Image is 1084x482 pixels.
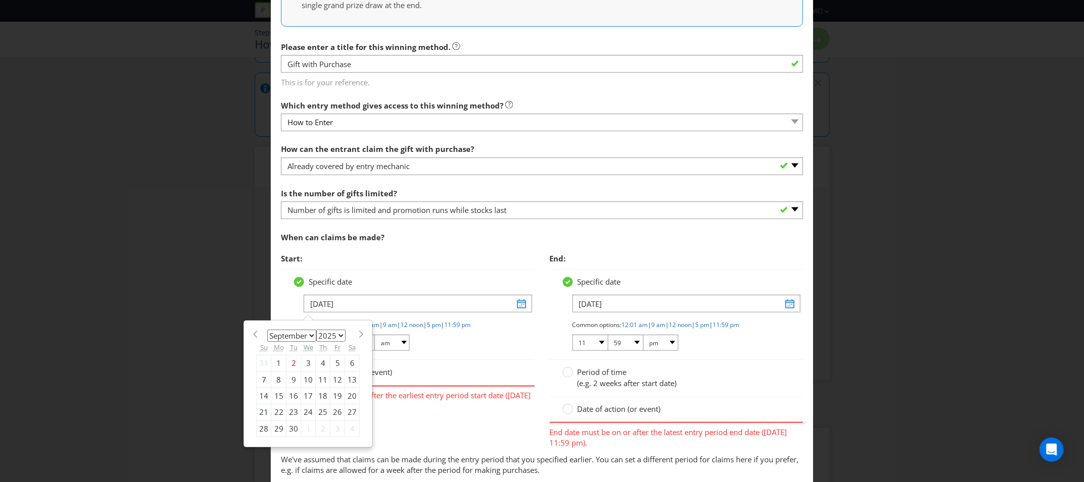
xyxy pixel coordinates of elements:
[301,371,316,388] div: 10
[550,423,803,448] span: End date must be on or after the latest entry period end date ([DATE] 11:59 pm).
[316,420,330,437] div: 2
[573,295,801,312] input: DD/MM/YY
[345,404,360,420] div: 27
[330,371,345,388] div: 12
[666,320,669,329] span: |
[669,320,692,329] a: 12 noon
[301,355,316,371] div: 3
[1040,438,1064,462] div: Open Intercom Messenger
[383,320,397,329] a: 9 am
[345,420,360,437] div: 4
[281,42,450,52] span: Please enter a title for this winning method.
[316,371,330,388] div: 11
[281,100,503,111] span: Which entry method gives access to this winning method?
[281,387,534,412] span: Start date must be on or after the earliest entry period start date ([DATE] 09:00 am).
[444,320,471,329] a: 11:59 pm
[330,420,345,437] div: 3
[287,388,301,404] div: 16
[427,320,441,329] a: 5 pm
[287,420,301,437] div: 30
[652,320,666,329] a: 9 am
[304,295,532,312] input: DD/MM/YY
[692,320,696,329] span: |
[578,404,661,414] span: Date of action (or event)
[345,371,360,388] div: 13
[441,320,444,329] span: |
[334,343,340,352] abbr: Friday
[281,188,397,198] span: Is the number of gifts limited?
[257,371,271,388] div: 7
[578,378,677,388] span: (e.g. 2 weeks after start date)
[330,404,345,420] div: 26
[710,320,713,329] span: |
[345,388,360,404] div: 20
[287,371,301,388] div: 9
[578,277,621,287] span: Specific date
[330,388,345,404] div: 19
[281,144,474,154] span: How can the entrant claim the gift with purchase?
[622,320,648,329] a: 12:01 am
[287,404,301,420] div: 23
[316,355,330,371] div: 4
[301,404,316,420] div: 24
[287,355,301,371] div: 2
[319,343,327,352] abbr: Thursday
[271,371,287,388] div: 8
[573,320,622,329] span: Common options:
[349,343,356,352] abbr: Saturday
[379,320,383,329] span: |
[257,355,271,371] div: 31
[423,320,427,329] span: |
[304,343,313,352] abbr: Wednesday
[301,420,316,437] div: 1
[316,404,330,420] div: 25
[578,367,627,377] span: Period of time
[301,388,316,404] div: 17
[281,454,803,476] p: We've assumed that claims can be made during the entry period that you specified earlier. You can...
[345,355,360,371] div: 6
[257,404,271,420] div: 21
[696,320,710,329] a: 5 pm
[401,320,423,329] a: 12 noon
[397,320,401,329] span: |
[281,232,384,242] span: When can claims be made?
[260,343,268,352] abbr: Sunday
[290,343,298,352] abbr: Tuesday
[271,355,287,371] div: 1
[713,320,739,329] a: 11:59 pm
[257,420,271,437] div: 28
[271,404,287,420] div: 22
[316,388,330,404] div: 18
[309,277,352,287] span: Specific date
[257,388,271,404] div: 14
[330,355,345,371] div: 5
[274,343,284,352] abbr: Monday
[271,420,287,437] div: 29
[271,388,287,404] div: 15
[281,73,803,88] span: This is for your reference.
[550,253,566,263] span: End:
[648,320,652,329] span: |
[281,253,302,263] span: Start:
